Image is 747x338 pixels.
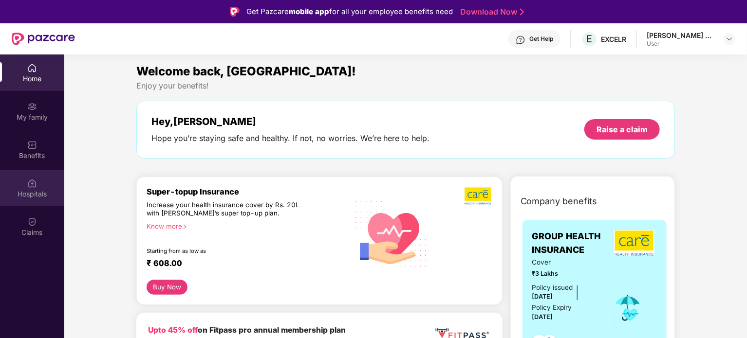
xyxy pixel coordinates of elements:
div: Know more [147,222,342,229]
img: svg+xml;base64,PHN2ZyBpZD0iRHJvcGRvd24tMzJ4MzIiIHhtbG5zPSJodHRwOi8vd3d3LnczLm9yZy8yMDAwL3N2ZyIgd2... [726,35,733,43]
button: Buy Now [147,280,188,295]
span: GROUP HEALTH INSURANCE [532,230,612,257]
span: [DATE] [532,293,553,300]
div: Policy issued [532,283,573,293]
div: Increase your health insurance cover by Rs. 20L with [PERSON_NAME]’s super top-up plan. [147,201,306,218]
img: New Pazcare Logo [12,33,75,45]
div: Hope you’re staying safe and healthy. If not, no worries. We’re here to help. [151,133,430,143]
span: [DATE] [532,313,553,320]
div: [PERSON_NAME] Sagar [647,31,715,40]
img: svg+xml;base64,PHN2ZyBpZD0iSG9zcGl0YWxzIiB4bWxucz0iaHR0cDovL3d3dy53My5vcmcvMjAwMC9zdmciIHdpZHRoPS... [27,178,37,188]
img: svg+xml;base64,PHN2ZyBpZD0iQmVuZWZpdHMiIHhtbG5zPSJodHRwOi8vd3d3LnczLm9yZy8yMDAwL3N2ZyIgd2lkdGg9Ij... [27,140,37,150]
div: Enjoy your benefits! [136,81,675,91]
b: Upto 45% off [148,325,198,335]
img: svg+xml;base64,PHN2ZyBpZD0iSGVscC0zMngzMiIgeG1sbnM9Imh0dHA6Ly93d3cudzMub3JnLzIwMDAvc3ZnIiB3aWR0aD... [516,35,525,45]
img: svg+xml;base64,PHN2ZyB3aWR0aD0iMjAiIGhlaWdodD0iMjAiIHZpZXdCb3g9IjAgMCAyMCAyMCIgZmlsbD0ibm9uZSIgeG... [27,102,37,111]
div: Hey, [PERSON_NAME] [151,116,430,127]
img: Stroke [520,7,524,17]
img: svg+xml;base64,PHN2ZyB4bWxucz0iaHR0cDovL3d3dy53My5vcmcvMjAwMC9zdmciIHhtbG5zOnhsaW5rPSJodHRwOi8vd3... [348,189,435,277]
b: on Fitpass pro annual membership plan [148,325,346,335]
div: Starting from as low as [147,248,307,254]
img: icon [612,292,644,324]
span: ₹3 Lakhs [532,269,599,279]
a: Download Now [460,7,521,17]
img: insurerLogo [614,230,654,256]
div: Super-topup Insurance [147,187,348,196]
img: svg+xml;base64,PHN2ZyBpZD0iQ2xhaW0iIHhtbG5zPSJodHRwOi8vd3d3LnczLm9yZy8yMDAwL3N2ZyIgd2lkdGg9IjIwIi... [27,217,37,227]
div: Get Help [529,35,553,43]
span: Cover [532,257,599,267]
div: Policy Expiry [532,302,572,313]
img: svg+xml;base64,PHN2ZyBpZD0iSG9tZSIgeG1sbnM9Imh0dHA6Ly93d3cudzMub3JnLzIwMDAvc3ZnIiB3aWR0aD0iMjAiIG... [27,63,37,73]
img: b5dec4f62d2307b9de63beb79f102df3.png [465,187,492,205]
strong: mobile app [289,7,329,16]
img: Logo [230,7,240,17]
div: Raise a claim [597,124,648,135]
div: ₹ 608.00 [147,258,338,270]
span: Welcome back, [GEOGRAPHIC_DATA]! [136,64,356,78]
span: E [587,33,593,45]
div: EXCELR [601,35,626,44]
span: right [182,224,187,230]
div: User [647,40,715,48]
div: Get Pazcare for all your employee benefits need [246,6,453,18]
span: Company benefits [521,195,598,208]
